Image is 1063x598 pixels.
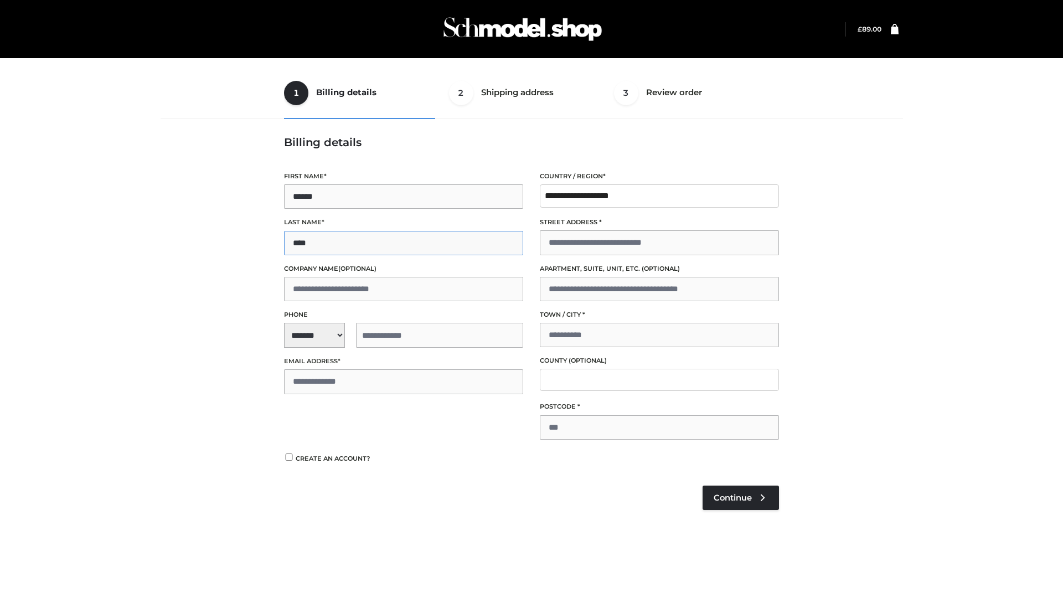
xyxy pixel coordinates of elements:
label: Postcode [540,401,779,412]
label: Town / City [540,310,779,320]
label: Street address [540,217,779,228]
label: Company name [284,264,523,274]
span: (optional) [338,265,376,272]
label: Last name [284,217,523,228]
label: Apartment, suite, unit, etc. [540,264,779,274]
input: Create an account? [284,453,294,461]
span: Continue [714,493,752,503]
bdi: 89.00 [858,25,881,33]
a: £89.00 [858,25,881,33]
label: Email address [284,356,523,367]
span: (optional) [642,265,680,272]
h3: Billing details [284,136,779,149]
span: £ [858,25,862,33]
img: Schmodel Admin 964 [440,7,606,51]
span: Create an account? [296,455,370,462]
span: (optional) [569,357,607,364]
label: County [540,355,779,366]
a: Continue [703,486,779,510]
label: Country / Region [540,171,779,182]
label: First name [284,171,523,182]
label: Phone [284,310,523,320]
